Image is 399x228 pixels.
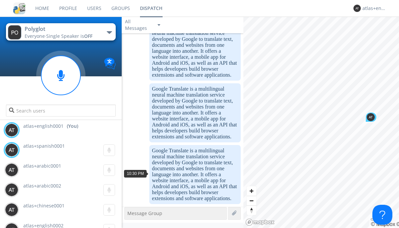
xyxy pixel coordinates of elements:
span: OFF [84,33,92,39]
img: cddb5a64eb264b2086981ab96f4c1ba7 [13,2,25,14]
img: 373638.png [8,25,21,39]
span: atlas+arabic0001 [23,163,61,169]
img: Translation enabled [104,58,116,69]
a: Mapbox logo [245,218,275,226]
img: caret-down-sm.svg [158,24,160,26]
div: (You) [67,123,78,129]
span: 10:30 PM [127,171,144,176]
span: Single Speaker is [46,33,92,39]
div: Polyglot [25,25,99,33]
img: 373638.png [5,123,18,137]
input: Search users [6,105,115,116]
img: 373638.png [367,113,375,121]
img: 373638.png [5,163,18,177]
span: atlas+english0001 [23,123,64,129]
div: All Messages [125,18,152,32]
dc-p: Google Translate is a multilingual neural machine translation service developed by Google to tran... [152,148,238,201]
img: 373638.png [5,143,18,157]
a: Mapbox [371,221,395,227]
span: atlas+chinese0001 [23,202,65,209]
button: Toggle attribution [371,218,376,220]
img: 373638.png [353,5,361,12]
img: 373638.png [5,203,18,216]
button: PolyglotEveryone·Single Speaker isOFF [6,23,115,40]
button: Reset bearing to north [247,205,256,215]
span: atlas+arabic0002 [23,183,61,189]
iframe: Toggle Customer Support [372,205,392,225]
button: Zoom in [247,186,256,196]
span: atlas+spanish0001 [23,143,65,149]
dc-p: Google Translate is a multilingual neural machine translation service developed by Google to tran... [152,24,238,78]
div: Everyone · [25,33,99,39]
div: Map marker [365,112,377,122]
button: Zoom out [247,196,256,205]
img: 373638.png [5,183,18,196]
dc-p: Google Translate is a multilingual neural machine translation service developed by Google to tran... [152,86,238,140]
div: atlas+english0001 [362,5,387,12]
